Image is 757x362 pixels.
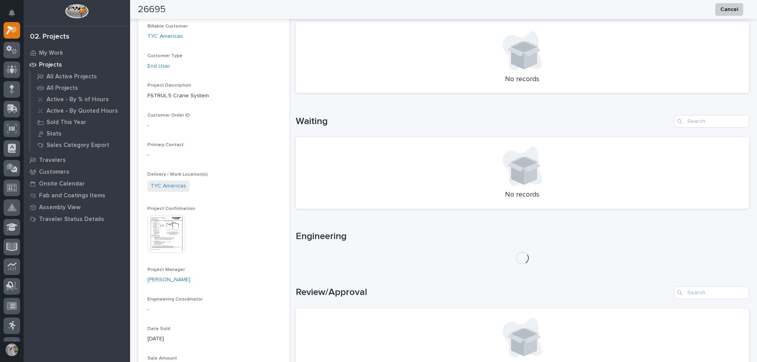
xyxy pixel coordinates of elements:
a: Sold This Year [30,117,130,128]
a: Active - By % of Hours [30,94,130,105]
p: - [147,305,280,314]
button: Cancel [715,3,743,16]
span: Billable Customer [147,24,188,29]
p: Onsite Calendar [39,180,85,187]
a: Customers [24,166,130,178]
div: Notifications [10,9,20,22]
a: Sales Category Export [30,139,130,150]
a: All Projects [30,82,130,93]
input: Search [674,115,749,128]
input: Search [674,286,749,299]
p: - [147,151,280,159]
p: Travelers [39,157,66,164]
p: Customers [39,169,69,176]
div: 02. Projects [30,33,69,41]
p: Sales Category Export [47,142,109,149]
span: Project Confirmation [147,206,195,211]
p: No records [305,75,740,84]
a: Fab and Coatings Items [24,189,130,201]
h1: Waiting [296,116,671,127]
span: Delivery / Work Location(s) [147,172,208,177]
span: Date Sold [147,327,170,331]
h2: 26695 [138,4,166,15]
p: [DATE] [147,335,280,343]
span: Engineering Coordinator [147,297,203,302]
button: Notifications [4,5,20,21]
a: [PERSON_NAME] [147,276,190,284]
p: All Active Projects [47,73,97,80]
span: Primary Contact [147,143,184,147]
a: TYC Americas [151,182,186,190]
a: Travelers [24,154,130,166]
span: Project Manager [147,267,185,272]
p: Fab and Coatings Items [39,192,105,199]
span: Sale Amount [147,356,177,361]
a: Assembly View [24,201,130,213]
a: Projects [24,59,130,71]
p: FSTRUL.5 Crane System [147,92,280,100]
p: No records [305,191,740,199]
img: Workspace Logo [65,4,88,19]
h1: Engineering [296,231,750,242]
a: My Work [24,47,130,59]
span: Customer Order ID [147,113,190,118]
p: Active - By % of Hours [47,96,109,103]
p: Sold This Year [47,119,86,126]
span: Customer Type [147,54,183,58]
button: users-avatar [4,342,20,358]
a: Traveler Status Details [24,213,130,225]
p: - [147,121,280,130]
a: Stats [30,128,130,139]
p: Projects [39,61,62,69]
span: Cancel [720,5,738,14]
p: All Projects [47,85,78,92]
p: Active - By Quoted Hours [47,108,118,115]
a: Active - By Quoted Hours [30,105,130,116]
a: TYC Americas [147,32,183,41]
h1: Review/Approval [296,287,671,298]
p: My Work [39,50,63,57]
p: Stats [47,130,62,137]
span: Project Description [147,83,191,88]
a: End User [147,62,170,71]
a: All Active Projects [30,71,130,82]
a: Onsite Calendar [24,178,130,189]
p: Assembly View [39,204,80,211]
p: Traveler Status Details [39,216,104,223]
